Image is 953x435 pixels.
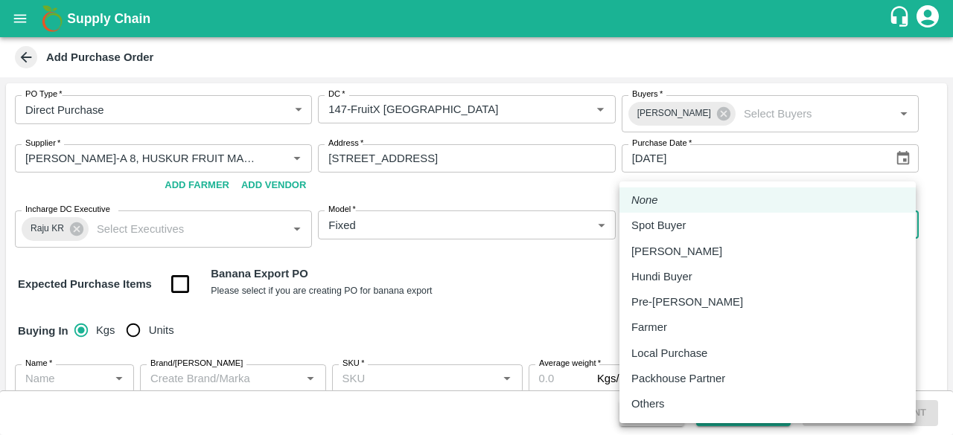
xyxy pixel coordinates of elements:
[631,319,667,335] p: Farmer
[631,243,722,260] p: [PERSON_NAME]
[631,268,692,285] p: Hundi Buyer
[631,217,686,233] p: Spot Buyer
[631,192,658,208] em: None
[631,294,743,310] p: Pre-[PERSON_NAME]
[631,396,665,412] p: Others
[631,370,725,387] p: Packhouse Partner
[631,345,707,361] p: Local Purchase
